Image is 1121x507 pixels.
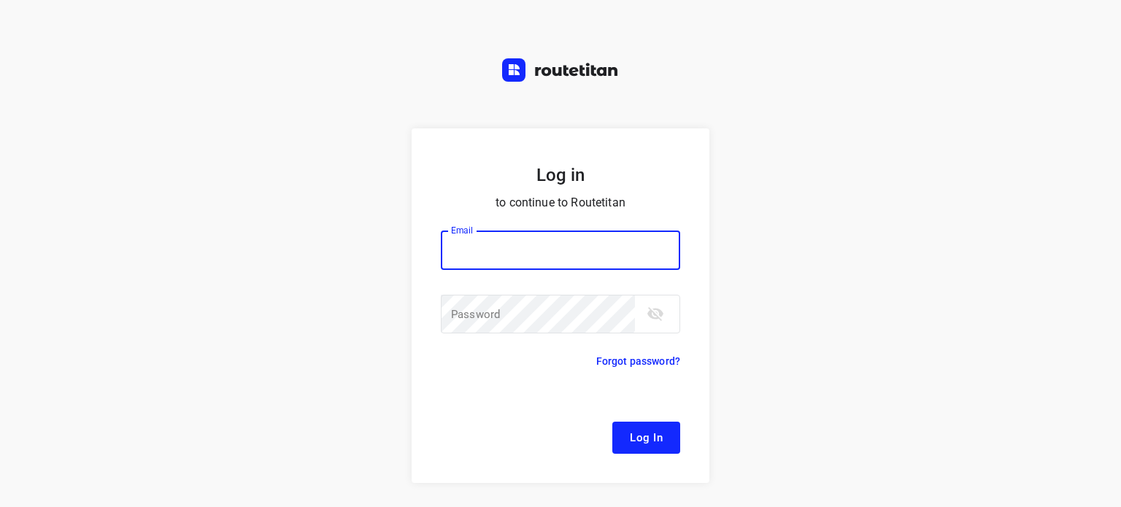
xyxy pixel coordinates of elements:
[630,428,663,447] span: Log In
[641,299,670,328] button: toggle password visibility
[596,352,680,370] p: Forgot password?
[441,193,680,213] p: to continue to Routetitan
[502,58,619,82] img: Routetitan
[612,422,680,454] button: Log In
[441,163,680,187] h5: Log in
